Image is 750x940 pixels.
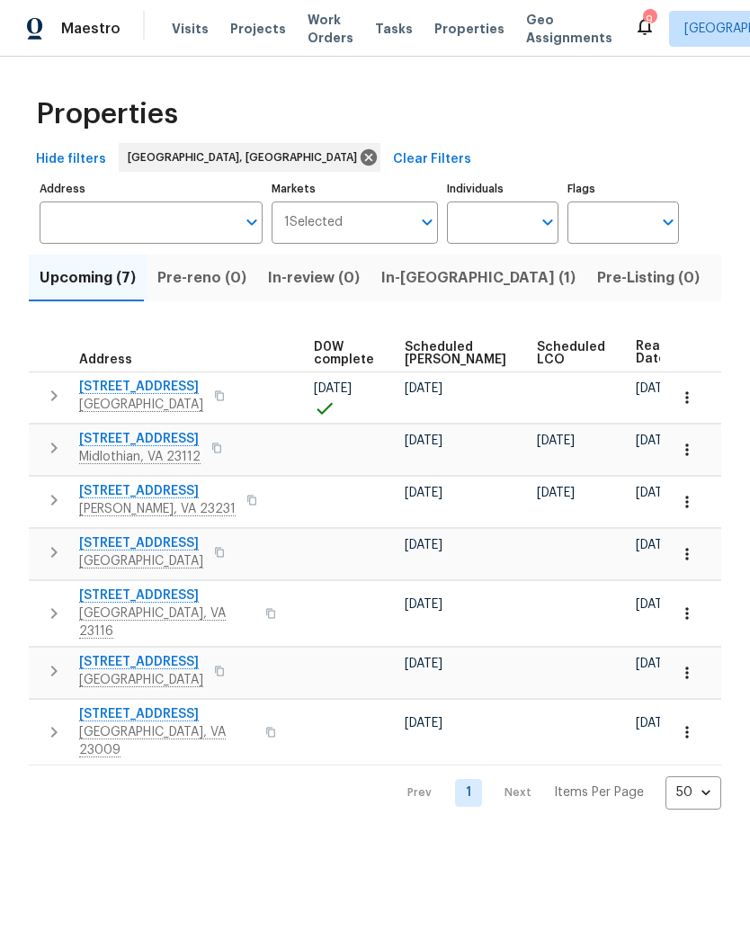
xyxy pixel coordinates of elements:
[405,658,442,670] span: [DATE]
[636,658,674,670] span: [DATE]
[405,382,442,395] span: [DATE]
[393,148,471,171] span: Clear Filters
[636,340,675,365] span: Ready Date
[230,20,286,38] span: Projects
[375,22,413,35] span: Tasks
[314,382,352,395] span: [DATE]
[455,779,482,807] a: Goto page 1
[284,215,343,230] span: 1 Selected
[272,184,439,194] label: Markets
[386,143,478,176] button: Clear Filters
[636,382,674,395] span: [DATE]
[36,105,178,123] span: Properties
[526,11,612,47] span: Geo Assignments
[405,341,506,366] span: Scheduled [PERSON_NAME]
[29,143,113,176] button: Hide filters
[405,598,442,611] span: [DATE]
[636,598,674,611] span: [DATE]
[537,487,575,499] span: [DATE]
[656,210,681,235] button: Open
[665,769,721,816] div: 50
[537,341,605,366] span: Scheduled LCO
[172,20,209,38] span: Visits
[79,354,132,366] span: Address
[405,487,442,499] span: [DATE]
[40,265,136,291] span: Upcoming (7)
[308,11,353,47] span: Work Orders
[434,20,504,38] span: Properties
[405,539,442,551] span: [DATE]
[554,783,644,801] p: Items Per Page
[636,539,674,551] span: [DATE]
[314,341,374,366] span: D0W complete
[239,210,264,235] button: Open
[61,20,121,38] span: Maestro
[597,265,700,291] span: Pre-Listing (0)
[36,148,106,171] span: Hide filters
[119,143,380,172] div: [GEOGRAPHIC_DATA], [GEOGRAPHIC_DATA]
[415,210,440,235] button: Open
[643,11,656,29] div: 9
[636,487,674,499] span: [DATE]
[535,210,560,235] button: Open
[405,434,442,447] span: [DATE]
[268,265,360,291] span: In-review (0)
[381,265,576,291] span: In-[GEOGRAPHIC_DATA] (1)
[567,184,679,194] label: Flags
[128,148,364,166] span: [GEOGRAPHIC_DATA], [GEOGRAPHIC_DATA]
[636,717,674,730] span: [DATE]
[390,776,721,810] nav: Pagination Navigation
[447,184,558,194] label: Individuals
[537,434,575,447] span: [DATE]
[636,434,674,447] span: [DATE]
[157,265,246,291] span: Pre-reno (0)
[40,184,263,194] label: Address
[405,717,442,730] span: [DATE]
